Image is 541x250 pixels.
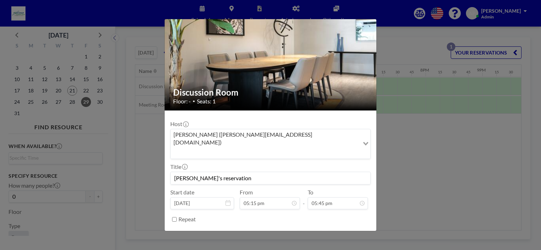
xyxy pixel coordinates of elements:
[178,216,196,223] label: Repeat
[193,98,195,104] span: •
[240,189,253,196] label: From
[172,131,358,147] span: [PERSON_NAME] ([PERSON_NAME][EMAIL_ADDRESS][DOMAIN_NAME])
[171,129,370,159] div: Search for option
[308,189,313,196] label: To
[170,163,187,170] label: Title
[170,120,188,127] label: Host
[303,191,305,207] span: -
[170,189,194,196] label: Start date
[173,98,191,105] span: Floor: -
[171,148,359,157] input: Search for option
[295,231,323,243] button: REMOVE
[171,172,370,184] input: (No title)
[197,98,216,105] span: Seats: 1
[173,87,369,98] h2: Discussion Room
[326,231,371,243] button: SAVE CHANGES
